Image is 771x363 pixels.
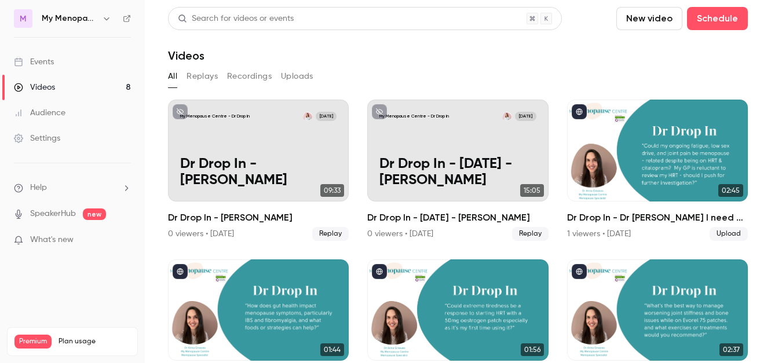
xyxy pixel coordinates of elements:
[117,235,131,245] iframe: Noticeable Trigger
[521,343,544,356] span: 01:56
[616,7,682,30] button: New video
[512,227,549,241] span: Replay
[312,227,349,241] span: Replay
[178,13,294,25] div: Search for videos or events
[14,335,52,349] span: Premium
[367,100,548,241] li: Dr Drop In - April 2025 - Dr Clare Spencer
[372,264,387,279] button: published
[168,67,177,86] button: All
[14,182,131,194] li: help-dropdown-opener
[20,13,27,25] span: M
[42,13,97,24] h6: My Menopause Centre - Dr Drop In
[14,107,65,119] div: Audience
[173,264,188,279] button: published
[710,227,748,241] span: Upload
[30,234,74,246] span: What's new
[83,208,106,220] span: new
[30,182,47,194] span: Help
[719,343,743,356] span: 02:37
[367,211,548,225] h2: Dr Drop In - [DATE] - [PERSON_NAME]
[173,104,188,119] button: unpublished
[502,112,511,121] img: Dr Clare Spencer
[180,156,337,189] p: Dr Drop In - [PERSON_NAME]
[168,100,349,241] li: Dr Drop In - Dr Clare Spencer
[227,67,272,86] button: Recordings
[567,211,748,225] h2: Dr Drop In - Dr [PERSON_NAME] I need a review of my HRT?
[572,264,587,279] button: published
[316,112,337,121] span: [DATE]
[168,100,349,241] a: My Menopause Centre - Dr Drop InDr Clare Spencer[DATE]Dr Drop In - [PERSON_NAME]09:33Dr Drop In -...
[379,113,449,120] p: My Menopause Centre - Dr Drop In
[281,67,313,86] button: Uploads
[180,113,250,120] p: My Menopause Centre - Dr Drop In
[687,7,748,30] button: Schedule
[520,184,544,197] span: 15:05
[572,104,587,119] button: published
[168,7,748,356] section: Videos
[320,184,344,197] span: 09:33
[30,208,76,220] a: SpeakerHub
[168,228,234,240] div: 0 viewers • [DATE]
[515,112,536,121] span: [DATE]
[14,82,55,93] div: Videos
[367,228,433,240] div: 0 viewers • [DATE]
[59,337,130,346] span: Plan usage
[718,184,743,197] span: 02:45
[567,228,631,240] div: 1 viewers • [DATE]
[303,112,312,121] img: Dr Clare Spencer
[372,104,387,119] button: unpublished
[187,67,218,86] button: Replays
[567,100,748,241] a: 02:45Dr Drop In - Dr [PERSON_NAME] I need a review of my HRT?1 viewers • [DATE]Upload
[367,100,548,241] a: My Menopause Centre - Dr Drop InDr Clare Spencer[DATE]Dr Drop In - [DATE] - [PERSON_NAME]15:05Dr ...
[14,56,54,68] div: Events
[379,156,536,189] p: Dr Drop In - [DATE] - [PERSON_NAME]
[14,133,60,144] div: Settings
[168,211,349,225] h2: Dr Drop In - [PERSON_NAME]
[168,49,204,63] h1: Videos
[320,343,344,356] span: 01:44
[567,100,748,241] li: Dr Drop In - Dr Anna - Do I need a review of my HRT?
